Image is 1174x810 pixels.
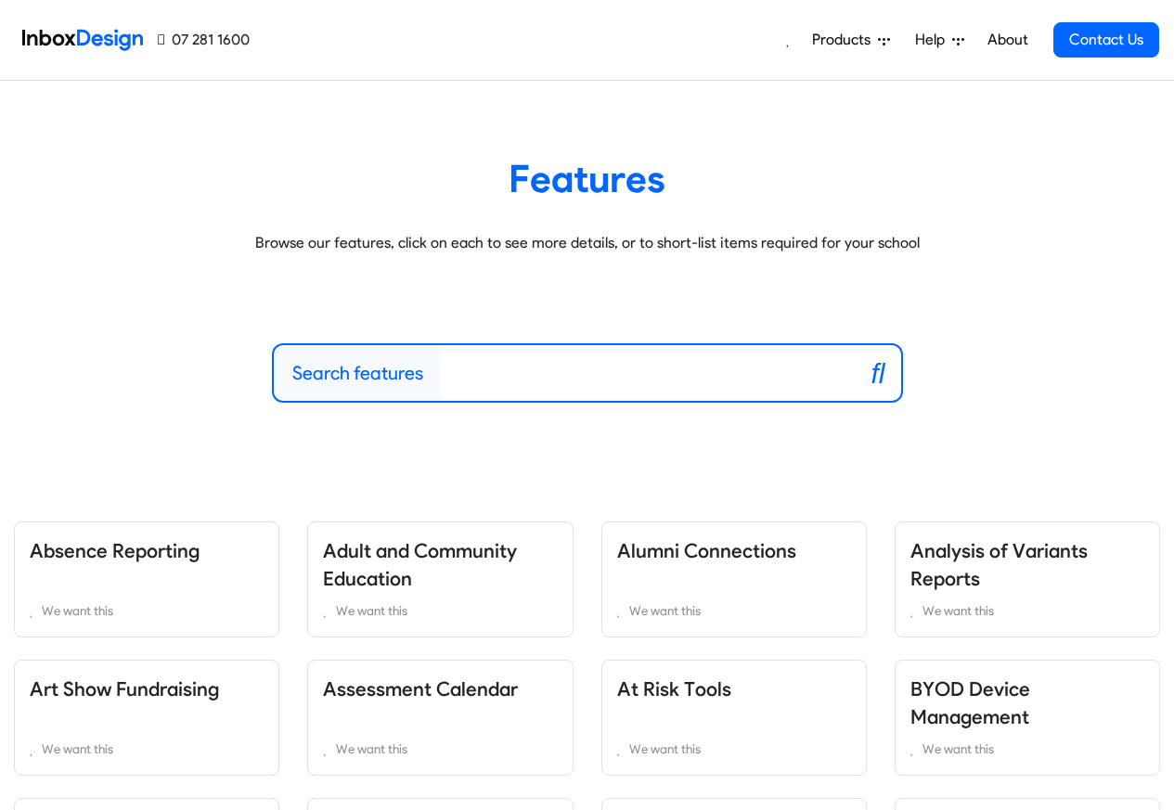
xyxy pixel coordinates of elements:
[922,741,994,756] span: We want this
[323,677,518,701] a: Assessment Calendar
[910,599,1144,622] a: We want this
[158,29,250,51] a: 07 281 1600
[805,21,897,58] a: Products
[629,741,701,756] span: We want this
[910,738,1144,760] a: We want this
[42,741,113,756] span: We want this
[908,21,972,58] a: Help
[30,738,264,760] a: We want this
[292,359,423,387] label: Search features
[910,677,1030,728] a: BYOD Device Management
[323,539,517,590] a: Adult and Community Education
[617,738,851,760] a: We want this
[910,539,1088,590] a: Analysis of Variants Reports
[323,599,557,622] a: We want this
[881,521,1174,637] div: Analysis of Variants Reports
[812,29,878,51] span: Products
[617,539,796,562] a: Alumni Connections
[323,738,557,760] a: We want this
[617,677,731,701] a: At Risk Tools
[922,603,994,618] span: We want this
[336,603,407,618] span: We want this
[30,539,200,562] a: Absence Reporting
[336,741,407,756] span: We want this
[1053,22,1159,58] a: Contact Us
[587,521,881,637] div: Alumni Connections
[42,603,113,618] span: We want this
[293,660,587,776] div: Assessment Calendar
[915,29,952,51] span: Help
[293,521,587,637] div: Adult and Community Education
[982,21,1033,58] a: About
[587,660,881,776] div: At Risk Tools
[28,232,1146,254] p: Browse our features, click on each to see more details, or to short-list items required for your ...
[30,599,264,622] a: We want this
[30,677,219,701] a: Art Show Fundraising
[28,155,1146,202] heading: Features
[629,603,701,618] span: We want this
[881,660,1174,776] div: BYOD Device Management
[617,599,851,622] a: We want this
